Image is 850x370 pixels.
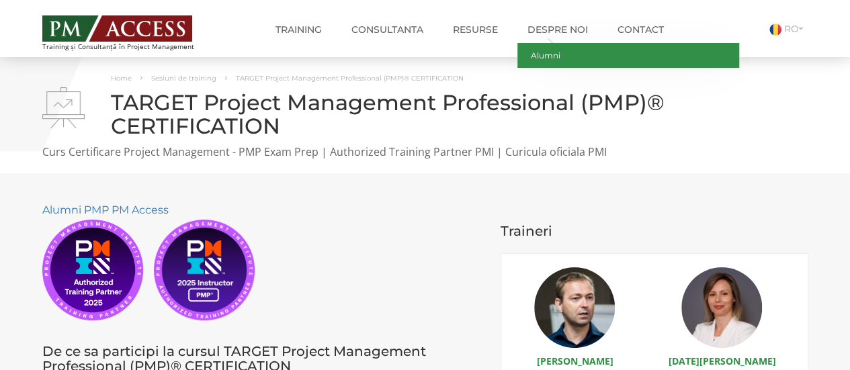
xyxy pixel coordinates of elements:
a: Alumni [517,43,739,68]
span: Training și Consultanță în Project Management [42,43,219,50]
a: Alumni PMP PM Access [42,203,169,216]
h1: TARGET Project Management Professional (PMP)® CERTIFICATION [42,91,808,138]
a: RO [769,23,808,35]
a: [DATE][PERSON_NAME] [668,355,775,367]
a: [PERSON_NAME] [536,355,613,367]
a: Sesiuni de training [151,74,216,83]
img: PM ACCESS - Echipa traineri si consultanti certificati PMP: Narciss Popescu, Mihai Olaru, Monica ... [42,15,192,42]
span: TARGET Project Management Professional (PMP)® CERTIFICATION [236,74,464,83]
a: Training [265,16,332,43]
a: Training și Consultanță în Project Management [42,11,219,50]
h3: Traineri [501,224,808,238]
a: Home [111,74,132,83]
p: Curs Certificare Project Management - PMP Exam Prep | Authorized Training Partner PMI | Curicula ... [42,144,808,160]
a: Consultanta [341,16,433,43]
img: TARGET Project Management Professional (PMP)® CERTIFICATION [42,87,85,128]
a: Resurse [443,16,508,43]
a: Despre noi [517,16,598,43]
a: Contact [607,16,674,43]
img: Romana [769,24,781,36]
